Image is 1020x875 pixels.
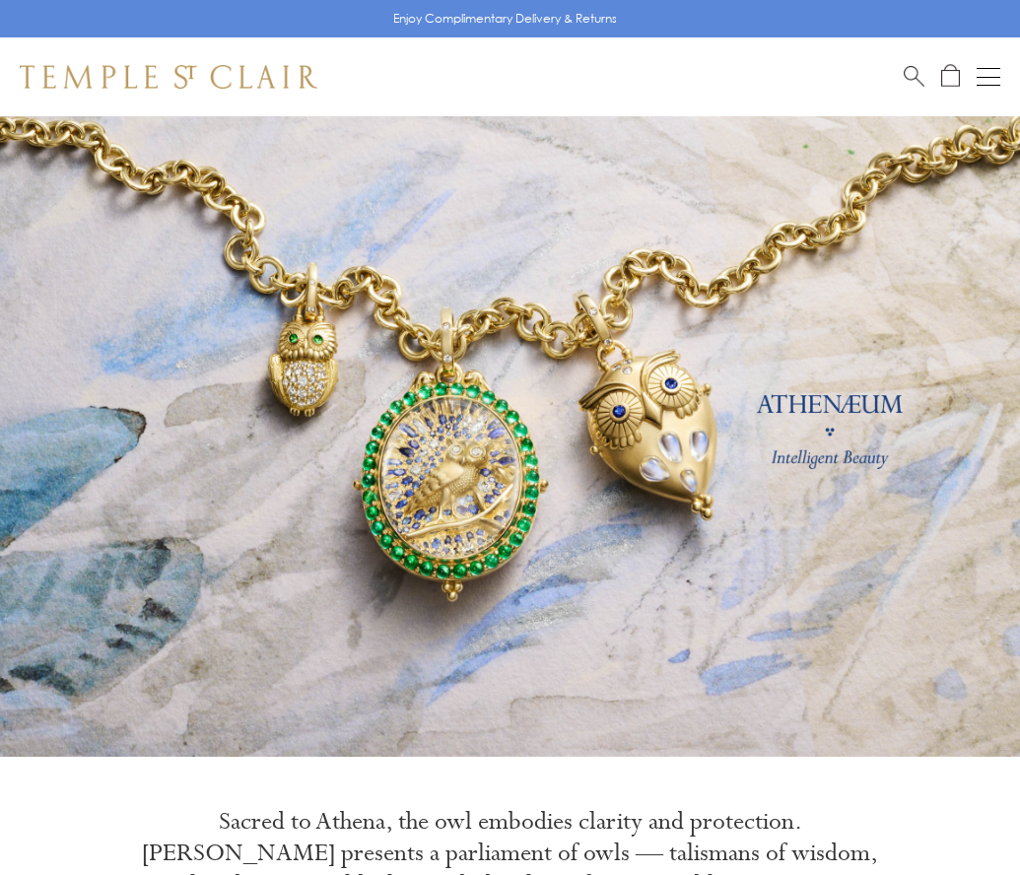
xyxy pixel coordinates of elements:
a: Search [904,64,924,89]
a: Open Shopping Bag [941,64,960,89]
p: Enjoy Complimentary Delivery & Returns [393,9,617,29]
img: Temple St. Clair [20,65,317,89]
button: Open navigation [977,65,1000,89]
